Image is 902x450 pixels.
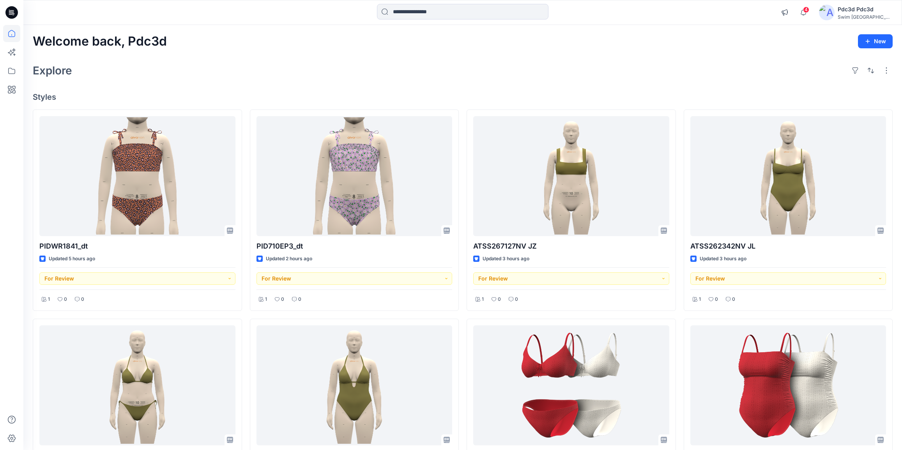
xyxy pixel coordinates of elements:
p: ATSS262342NV JL [690,241,886,252]
p: 0 [281,295,284,304]
span: 4 [803,7,809,13]
a: ATSS262342NV JL [690,116,886,236]
a: ATSS267460NV _ ATSS26898-B [39,325,235,445]
p: 0 [81,295,84,304]
a: AWFS267359NV_AWFS268080NV2 GC [473,325,669,445]
p: 1 [699,295,701,304]
p: 1 [265,295,267,304]
a: ATSS267127NV JZ [473,116,669,236]
p: Updated 2 hours ago [266,255,312,263]
h4: Styles [33,92,893,102]
p: Updated 3 hours ago [700,255,746,263]
img: avatar [819,5,835,20]
h2: Welcome back, Pdc3d [33,34,167,49]
p: Updated 3 hours ago [483,255,529,263]
p: 1 [482,295,484,304]
button: New [858,34,893,48]
p: PIDWR1841_dt [39,241,235,252]
a: ATSS262350NV [256,325,453,445]
a: AWAL262189NV GC [690,325,886,445]
a: PIDWR1841_dt [39,116,235,236]
p: 0 [515,295,518,304]
p: 0 [64,295,67,304]
p: Updated 5 hours ago [49,255,95,263]
p: 1 [48,295,50,304]
div: Swim [GEOGRAPHIC_DATA] [838,14,892,20]
p: 0 [732,295,735,304]
p: ATSS267127NV JZ [473,241,669,252]
p: PID710EP3_dt [256,241,453,252]
p: 0 [715,295,718,304]
h2: Explore [33,64,72,77]
p: 0 [498,295,501,304]
a: PID710EP3_dt [256,116,453,236]
p: 0 [298,295,301,304]
div: Pdc3d Pdc3d [838,5,892,14]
